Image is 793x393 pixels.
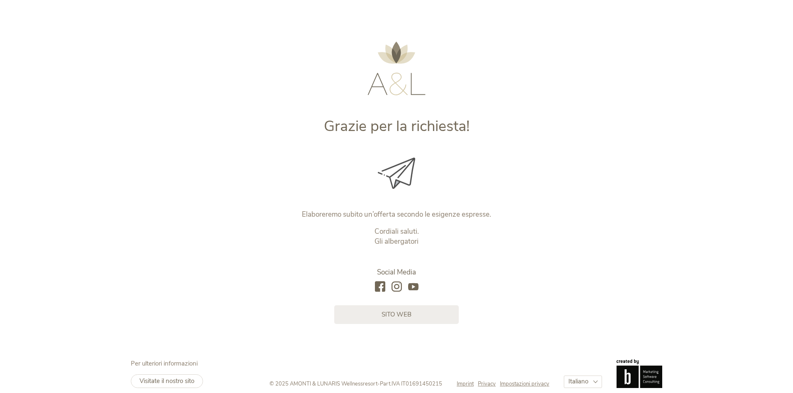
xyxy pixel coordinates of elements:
span: Imprint [457,380,474,388]
span: - [377,380,380,388]
a: facebook [375,282,385,293]
p: Elaboreremo subito un’offerta secondo le esigenze espresse. [223,210,570,220]
a: instagram [392,282,402,293]
a: Visitate il nostro sito [131,374,203,388]
img: AMONTI & LUNARIS Wellnessresort [367,42,426,95]
a: sito web [334,305,459,324]
span: Per ulteriori informazioni [131,359,198,368]
span: © 2025 AMONTI & LUNARIS Wellnessresort [269,380,377,388]
a: Impostazioni privacy [500,380,549,388]
img: Brandnamic GmbH | Leading Hospitality Solutions [617,359,662,388]
span: Social Media [377,267,416,277]
span: Privacy [478,380,496,388]
span: Grazie per la richiesta! [324,116,470,136]
a: Imprint [457,380,478,388]
span: Part.IVA IT01691450215 [380,380,442,388]
span: Visitate il nostro sito [140,377,194,385]
a: Privacy [478,380,500,388]
p: Cordiali saluti. Gli albergatori [223,227,570,247]
span: sito web [382,310,411,319]
img: Grazie per la richiesta! [378,158,415,189]
a: youtube [408,282,419,293]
